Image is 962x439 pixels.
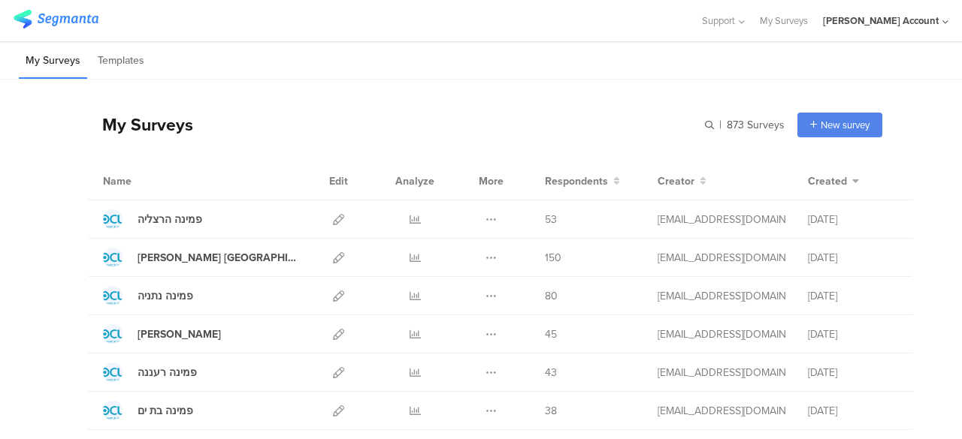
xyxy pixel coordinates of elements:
span: 38 [545,403,557,419]
div: Edit [322,162,355,200]
span: 45 [545,326,557,342]
li: My Surveys [19,44,87,79]
div: פמינה אשקלון [138,326,221,342]
div: odelya@ifocus-r.com [658,288,785,304]
img: segmanta logo [14,10,98,29]
button: Created [808,173,859,189]
div: פמינה רעננה [138,365,197,380]
div: פמינה בת ים [138,403,193,419]
li: Templates [91,44,151,79]
div: odelya@ifocus-r.com [658,326,785,342]
div: odelya@ifocus-r.com [658,250,785,266]
span: | [717,117,724,133]
div: odelya@ifocus-r.com [658,365,785,380]
div: [DATE] [808,250,898,266]
div: פמינה גרנד קניון חיפה [138,250,300,266]
button: Respondents [545,173,620,189]
div: odelya@ifocus-r.com [658,212,785,227]
a: פמינה נתניה [103,286,193,305]
div: [DATE] [808,326,898,342]
div: Name [103,173,193,189]
div: More [475,162,507,200]
div: [DATE] [808,212,898,227]
div: [PERSON_NAME] Account [823,14,939,28]
span: Created [808,173,847,189]
span: Creator [658,173,694,189]
div: Analyze [392,162,437,200]
div: [DATE] [808,403,898,419]
a: פמינה רעננה [103,362,197,382]
div: [DATE] [808,288,898,304]
span: 80 [545,288,558,304]
button: Creator [658,173,706,189]
div: פמינה נתניה [138,288,193,304]
div: odelya@ifocus-r.com [658,403,785,419]
div: My Surveys [87,112,193,137]
div: פמינה הרצליה [138,212,202,227]
span: 873 Surveys [727,117,785,133]
span: Respondents [545,173,608,189]
span: New survey [821,118,870,132]
span: Support [702,14,735,28]
a: פמינה בת ים [103,401,193,420]
span: 43 [545,365,557,380]
a: פמינה הרצליה [103,209,202,229]
a: [PERSON_NAME] [GEOGRAPHIC_DATA] [103,248,300,267]
span: 53 [545,212,557,227]
a: [PERSON_NAME] [103,324,221,344]
span: 150 [545,250,561,266]
div: [DATE] [808,365,898,380]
